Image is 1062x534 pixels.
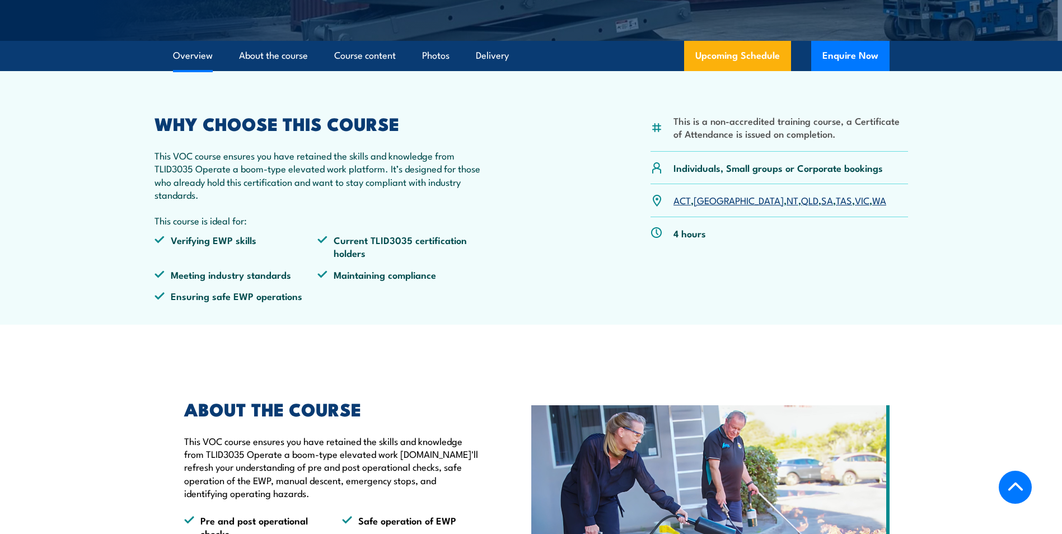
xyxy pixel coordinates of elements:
[801,193,818,207] a: QLD
[184,401,480,416] h2: ABOUT THE COURSE
[173,41,213,71] a: Overview
[872,193,886,207] a: WA
[155,149,481,202] p: This VOC course ensures you have retained the skills and knowledge from TLID3035 Operate a boom-t...
[673,227,706,240] p: 4 hours
[836,193,852,207] a: TAS
[184,434,480,500] p: This VOC course ensures you have retained the skills and knowledge from TLID3035 Operate a boom-t...
[787,193,798,207] a: NT
[155,214,481,227] p: This course is ideal for:
[155,115,481,131] h2: WHY CHOOSE THIS COURSE
[673,161,883,174] p: Individuals, Small groups or Corporate bookings
[155,289,318,302] li: Ensuring safe EWP operations
[673,114,908,140] li: This is a non-accredited training course, a Certificate of Attendance is issued on completion.
[673,194,886,207] p: , , , , , , ,
[821,193,833,207] a: SA
[476,41,509,71] a: Delivery
[239,41,308,71] a: About the course
[811,41,890,71] button: Enquire Now
[422,41,450,71] a: Photos
[855,193,869,207] a: VIC
[317,233,481,260] li: Current TLID3035 certification holders
[694,193,784,207] a: [GEOGRAPHIC_DATA]
[334,41,396,71] a: Course content
[155,233,318,260] li: Verifying EWP skills
[155,268,318,281] li: Meeting industry standards
[317,268,481,281] li: Maintaining compliance
[684,41,791,71] a: Upcoming Schedule
[673,193,691,207] a: ACT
